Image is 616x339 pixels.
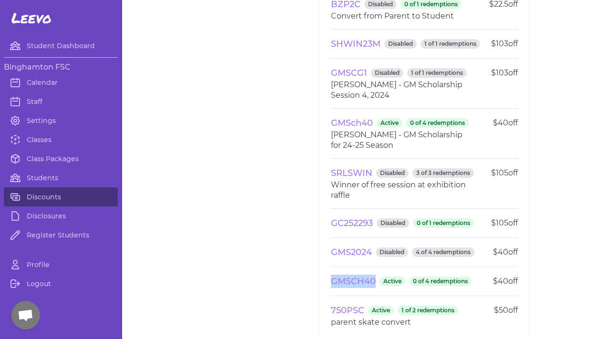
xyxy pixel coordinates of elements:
[376,247,408,257] span: Disabled
[331,180,471,201] p: Winner of free session at exhibition raffle
[4,226,118,245] a: Register Students
[4,168,118,187] a: Students
[4,206,118,226] a: Disclosures
[377,118,402,128] span: Active
[491,39,518,49] p: $ 103 off
[4,187,118,206] a: Discounts
[409,277,472,286] span: 0 of 4 redemptions
[413,218,474,228] span: 0 of 1 redemptions
[11,301,40,329] div: Open chat
[4,130,118,149] a: Classes
[407,68,467,78] span: 1 of 1 redemptions
[412,168,474,178] span: 3 of 3 redemptions
[331,11,471,21] p: Convert from Parent to Student
[491,168,518,178] p: $ 105 off
[331,80,471,101] p: [PERSON_NAME] - GM Scholarship Session 4, 2024
[11,10,51,27] span: Leevo
[398,306,458,315] span: 1 of 2 redemptions
[331,130,471,151] p: [PERSON_NAME] - GM Scholarship for 24-25 Season
[371,68,403,78] span: Disabled
[384,39,417,49] span: Disabled
[331,216,373,230] button: GC252293
[331,304,364,317] button: 750PSC
[331,317,471,328] p: parent skate convert
[491,68,518,78] p: $ 103 off
[331,275,376,288] button: GMSCH40
[380,277,405,286] span: Active
[421,39,480,49] span: 1 of 1 redemptions
[368,306,394,315] span: Active
[4,255,118,274] a: Profile
[4,149,118,168] a: Class Packages
[331,116,373,130] button: GMSch40
[493,118,518,128] p: $ 40 off
[4,62,118,73] h3: Binghamton FSC
[331,166,372,180] button: SRLSWIN
[331,246,372,259] button: GMS2024
[406,118,469,128] span: 0 of 4 redemptions
[493,247,518,257] p: $ 40 off
[4,111,118,130] a: Settings
[377,218,409,228] span: Disabled
[4,73,118,92] a: Calendar
[4,36,118,55] a: Student Dashboard
[493,276,518,287] p: $ 40 off
[4,274,118,293] a: Logout
[331,66,367,80] button: GMSCG1
[412,247,474,257] span: 4 of 4 redemptions
[331,37,380,51] button: SHWIN23M
[4,92,118,111] a: Staff
[491,218,518,228] p: $ 105 off
[376,168,409,178] span: Disabled
[494,305,518,316] p: $ 50 off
